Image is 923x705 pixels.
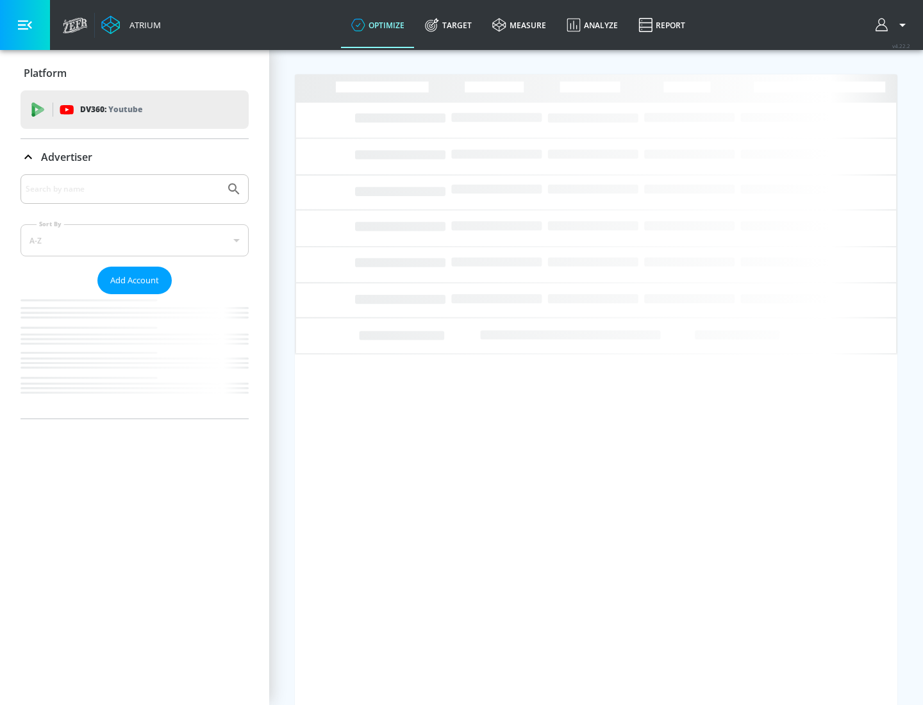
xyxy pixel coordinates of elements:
span: v 4.22.2 [892,42,910,49]
a: optimize [341,2,415,48]
span: Add Account [110,273,159,288]
input: Search by name [26,181,220,197]
p: DV360: [80,103,142,117]
a: measure [482,2,556,48]
div: Advertiser [21,174,249,419]
p: Advertiser [41,150,92,164]
div: Atrium [124,19,161,31]
div: DV360: Youtube [21,90,249,129]
p: Youtube [108,103,142,116]
div: A-Z [21,224,249,256]
div: Advertiser [21,139,249,175]
div: Platform [21,55,249,91]
a: Atrium [101,15,161,35]
p: Platform [24,66,67,80]
nav: list of Advertiser [21,294,249,419]
a: Target [415,2,482,48]
button: Add Account [97,267,172,294]
label: Sort By [37,220,64,228]
a: Analyze [556,2,628,48]
a: Report [628,2,695,48]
